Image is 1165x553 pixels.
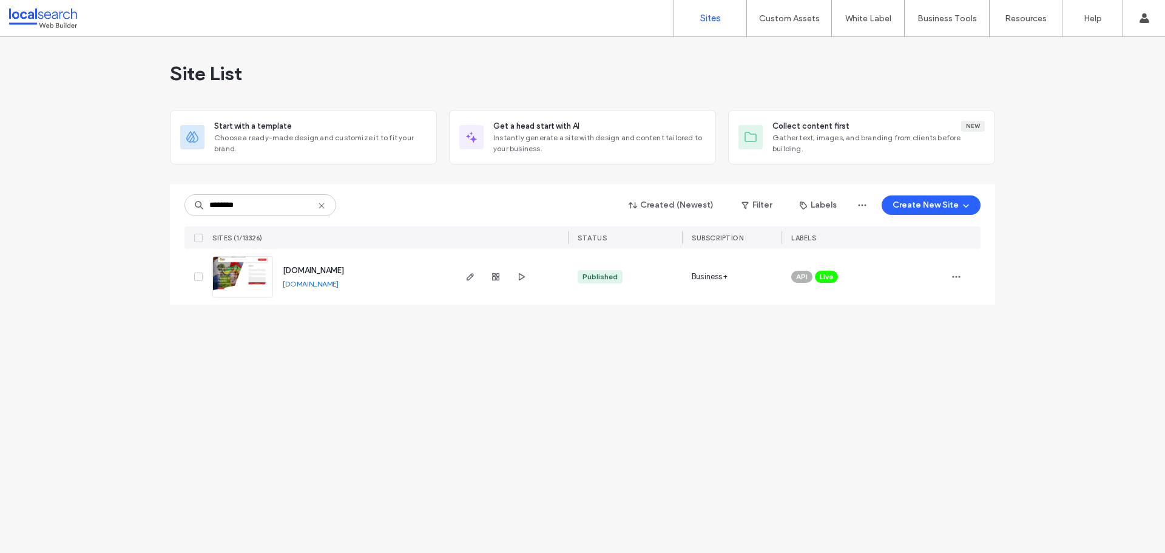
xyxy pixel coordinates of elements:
[917,13,977,24] label: Business Tools
[170,61,242,86] span: Site List
[618,195,724,215] button: Created (Newest)
[27,8,52,19] span: Help
[283,279,339,288] a: [DOMAIN_NAME]
[728,110,995,165] div: Collect content firstNewGather text, images, and branding from clients before building.
[692,271,728,283] span: Business+
[214,120,292,132] span: Start with a template
[493,120,579,132] span: Get a head start with AI
[882,195,981,215] button: Create New Site
[791,234,816,242] span: LABELS
[212,234,263,242] span: SITES (1/13326)
[796,271,808,282] span: API
[578,234,607,242] span: STATUS
[1005,13,1047,24] label: Resources
[772,132,985,154] span: Gather text, images, and branding from clients before building.
[789,195,848,215] button: Labels
[214,132,427,154] span: Choose a ready-made design and customize it to fit your brand.
[700,13,721,24] label: Sites
[692,234,743,242] span: SUBSCRIPTION
[729,195,784,215] button: Filter
[1084,13,1102,24] label: Help
[170,110,437,165] div: Start with a templateChoose a ready-made design and customize it to fit your brand.
[493,132,706,154] span: Instantly generate a site with design and content tailored to your business.
[845,13,891,24] label: White Label
[449,110,716,165] div: Get a head start with AIInstantly generate a site with design and content tailored to your business.
[772,120,849,132] span: Collect content first
[820,271,833,282] span: Live
[582,271,618,282] div: Published
[759,13,820,24] label: Custom Assets
[283,266,344,275] a: [DOMAIN_NAME]
[961,121,985,132] div: New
